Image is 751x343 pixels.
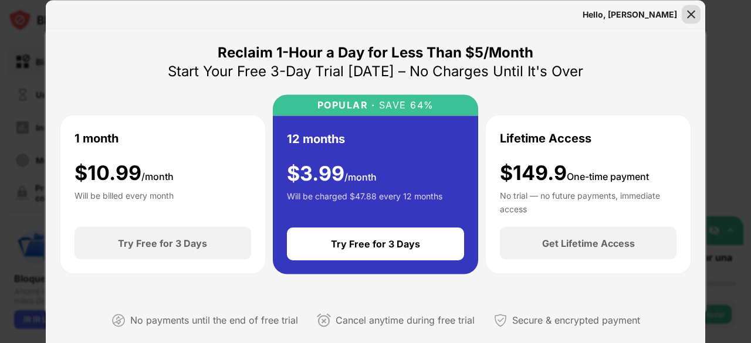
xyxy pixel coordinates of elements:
[542,237,635,249] div: Get Lifetime Access
[75,189,174,213] div: Will be billed every month
[111,313,126,327] img: not-paying
[287,161,377,185] div: $ 3.99
[130,312,298,329] div: No payments until the end of free trial
[75,129,119,147] div: 1 month
[567,170,649,182] span: One-time payment
[287,190,442,213] div: Will be charged $47.88 every 12 months
[218,43,533,62] div: Reclaim 1-Hour a Day for Less Than $5/Month
[493,313,508,327] img: secured-payment
[500,129,591,147] div: Lifetime Access
[500,161,649,185] div: $149.9
[583,9,677,19] div: Hello, [PERSON_NAME]
[331,238,420,250] div: Try Free for 3 Days
[512,312,640,329] div: Secure & encrypted payment
[168,62,583,80] div: Start Your Free 3-Day Trial [DATE] – No Charges Until It's Over
[317,99,375,110] div: POPULAR ·
[375,99,434,110] div: SAVE 64%
[141,170,174,182] span: /month
[118,237,207,249] div: Try Free for 3 Days
[317,313,331,327] img: cancel-anytime
[336,312,475,329] div: Cancel anytime during free trial
[75,161,174,185] div: $ 10.99
[500,189,676,213] div: No trial — no future payments, immediate access
[344,171,377,182] span: /month
[287,130,345,147] div: 12 months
